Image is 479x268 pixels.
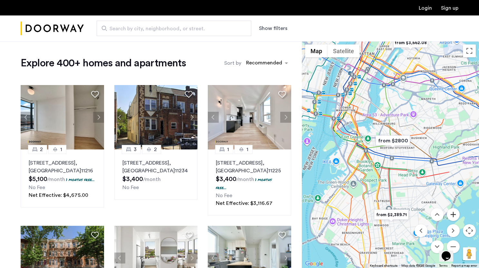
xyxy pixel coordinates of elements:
button: Next apartment [93,112,104,123]
span: 1 [60,146,62,153]
label: Sort by [224,59,241,67]
img: logo [21,16,84,41]
div: from $3,662.08 [391,35,430,50]
h1: Explore 400+ homes and apartments [21,57,186,70]
span: 1 [227,146,229,153]
button: Drag Pegman onto the map to open Street View [463,247,476,260]
span: $3,400 [122,176,143,182]
sub: /month [143,177,161,182]
button: Next apartment [280,112,291,123]
a: 32[STREET_ADDRESS], [GEOGRAPHIC_DATA]11234No Fee [114,149,198,200]
p: [STREET_ADDRESS] 11216 [29,159,96,175]
span: No Fee [216,193,232,198]
img: 2016_638673975962267132.jpeg [21,85,104,149]
a: Terms (opens in new tab) [439,263,447,268]
button: Show or hide filters [259,24,287,32]
span: 1 [246,146,248,153]
button: Previous apartment [208,253,219,263]
button: Next apartment [187,112,197,123]
span: Map data ©2025 Google [401,264,435,267]
sub: /month [47,177,65,182]
button: Move left [415,224,427,237]
button: Previous apartment [21,112,32,123]
button: Previous apartment [208,112,219,123]
img: 2016_638484540295233130.jpeg [114,85,198,149]
a: Report a map error [451,263,477,268]
a: Open this area in Google Maps (opens a new window) [303,260,325,268]
p: 1 months free... [66,177,95,182]
sub: /month [236,177,254,182]
button: Zoom out [447,240,460,253]
ng-select: sort-apartment [243,57,291,69]
input: Apartment Search [97,21,251,36]
span: 2 [40,146,43,153]
a: Cazamio Logo [21,16,84,41]
button: Show satellite imagery [328,44,359,57]
a: 11[STREET_ADDRESS], [GEOGRAPHIC_DATA]112251 months free...No FeeNet Effective: $3,116.67 [208,149,291,215]
button: Toggle fullscreen view [463,44,476,57]
button: Move up [431,208,444,221]
img: 2014_638467240162182106.jpeg [208,85,291,149]
span: Net Effective: $4,675.00 [29,193,88,198]
span: No Fee [122,185,139,190]
button: Map camera controls [463,224,476,237]
p: [STREET_ADDRESS] 11225 [216,159,283,175]
button: Previous apartment [114,253,125,263]
button: Show street map [305,44,328,57]
img: Google [303,260,325,268]
a: Login [419,5,432,11]
span: Net Effective: $3,116.67 [216,201,273,206]
button: Keyboard shortcuts [370,263,398,268]
button: Next apartment [187,253,197,263]
span: Search by city, neighborhood, or street. [110,25,233,33]
span: 2 [154,146,157,153]
button: Move right [447,224,460,237]
button: Zoom in [447,208,460,221]
div: from $2,389.71 [371,207,411,222]
button: Move down [431,240,444,253]
span: $3,400 [216,176,236,182]
div: Recommended [245,59,282,68]
button: Next apartment [280,253,291,263]
span: $5,100 [29,176,47,182]
a: 21[STREET_ADDRESS], [GEOGRAPHIC_DATA]112161 months free...No FeeNet Effective: $4,675.00 [21,149,104,207]
div: from $2800 [373,133,413,148]
span: 3 [134,146,137,153]
a: Registration [441,5,458,11]
p: [STREET_ADDRESS] 11234 [122,159,190,175]
iframe: chat widget [439,242,460,262]
button: Previous apartment [114,112,125,123]
span: No Fee [29,185,45,190]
